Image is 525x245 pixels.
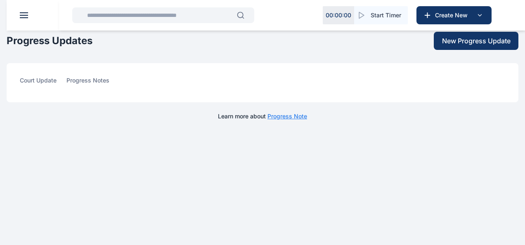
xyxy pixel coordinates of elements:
span: court update [20,76,57,89]
p: 00 : 00 : 00 [326,11,351,19]
h1: Progress Updates [7,34,92,47]
a: progress notes [66,76,119,89]
span: Start Timer [371,11,401,19]
button: Start Timer [354,6,408,24]
a: Progress Note [267,113,307,120]
button: Create New [416,6,492,24]
span: New Progress Update [442,36,511,46]
span: progress notes [66,76,109,89]
p: Learn more about [218,112,307,120]
button: New Progress Update [434,32,518,50]
a: court update [20,76,66,89]
span: Create New [432,11,475,19]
